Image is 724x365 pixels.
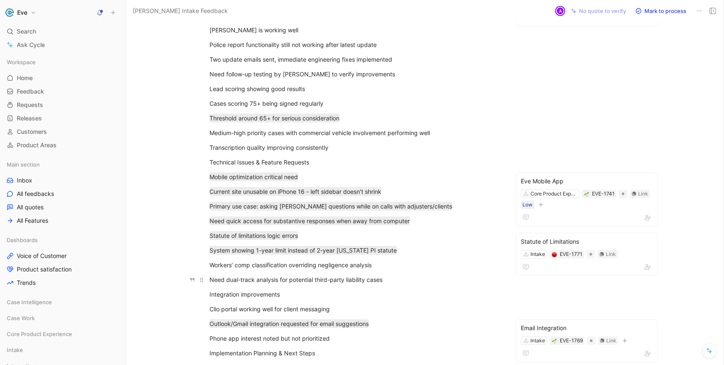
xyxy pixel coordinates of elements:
[3,99,122,111] a: Requests
[209,275,499,284] div: Need dual-track analysis for potential third-party liability cases
[209,319,369,328] mark: Outlook/Gmail integration requested for email suggestions
[3,56,122,68] div: Workspace
[556,7,564,15] div: A
[3,25,122,38] div: Search
[209,202,452,211] mark: Primary use case: asking [PERSON_NAME] questions while on calls with adjusters/clients
[3,85,122,98] a: Feedback
[17,40,45,50] span: Ask Cycle
[209,187,381,196] mark: Current site unusable on iPhone 16 - left sidebar doesn’t shrink
[3,296,122,311] div: Case Intelligence
[209,246,397,255] mark: System showing 1-year limit instead of 2-year [US_STATE] PI statute
[17,176,32,185] span: Inbox
[3,328,122,340] div: Core Product Experience
[3,174,122,187] a: Inbox
[3,276,122,289] a: Trends
[17,141,57,149] span: Product Areas
[3,312,122,324] div: Case Work
[3,201,122,214] a: All quotes
[5,8,14,17] img: Eve
[209,334,499,343] div: Phone app interest noted but not prioritized
[209,290,499,299] div: Integration improvements
[209,84,499,93] div: Lead scoring showing good results
[17,190,54,198] span: All feedbacks
[3,158,122,227] div: Main sectionInboxAll feedbacksAll quotesAll Features
[3,125,122,138] a: Customers
[7,298,52,306] span: Case Intelligence
[209,114,339,123] mark: Threshold around 65+ for serious consideration
[209,128,499,137] div: Medium-high priority cases with commercial vehicle involvement performing well
[3,296,122,308] div: Case Intelligence
[530,190,577,198] div: Core Product Experience
[17,26,36,36] span: Search
[17,74,33,82] span: Home
[17,128,47,136] span: Customers
[560,250,582,258] div: EVE-1771
[3,344,122,356] div: Intake
[133,6,228,16] span: [PERSON_NAME] Intake Feedback
[3,72,122,84] a: Home
[209,26,499,34] div: [PERSON_NAME] is working well
[3,263,122,276] a: Product satisfaction
[209,349,499,357] div: Implementation Planning & Next Steps
[606,336,616,345] div: Link
[3,139,122,151] a: Product Areas
[17,265,72,274] span: Product satisfaction
[7,330,72,338] span: Core Product Experience
[209,70,499,78] div: Need follow-up testing by [PERSON_NAME] to verify improvements
[7,58,36,66] span: Workspace
[209,143,499,152] div: Transcription quality improving consistently
[7,160,40,169] span: Main section
[7,314,35,322] span: Case Work
[17,252,67,260] span: Voice of Customer
[209,158,499,167] div: Technical Issues & Feature Requests
[17,101,43,109] span: Requests
[209,40,499,49] div: Police report functionality still not working after latest update
[606,250,616,258] div: Link
[17,114,42,123] span: Releases
[3,312,122,327] div: Case Work
[521,237,652,247] div: Statute of Limitations
[530,336,545,345] div: Intake
[3,328,122,343] div: Core Product Experience
[551,251,557,257] button: 🔴
[209,99,499,108] div: Cases scoring 75+ being signed regularly
[209,261,499,269] div: Workers’ comp classification overriding negligence analysis
[7,236,38,244] span: Dashboards
[638,190,648,198] div: Link
[17,9,27,16] h1: Eve
[592,190,615,198] div: EVE-1741
[521,323,652,333] div: Email Integration
[552,252,557,257] img: 🔴
[209,55,499,64] div: Two update emails sent, immediate engineering fixes implemented
[567,5,630,17] button: No quote to verify
[3,188,122,200] a: All feedbacks
[3,344,122,359] div: Intake
[3,234,122,289] div: DashboardsVoice of CustomerProduct satisfactionTrends
[3,7,38,18] button: EveEve
[3,250,122,262] a: Voice of Customer
[7,346,23,354] span: Intake
[209,172,298,181] mark: Mobile optimization critical need
[551,338,557,344] button: 🌱
[17,203,44,211] span: All quotes
[3,214,122,227] a: All Features
[209,216,410,225] mark: Need quick access for substantive responses when away from computer
[530,250,545,258] div: Intake
[560,336,583,345] div: EVE-1769
[209,231,298,240] mark: Statute of limitations logic errors
[552,339,557,344] img: 🌱
[631,5,690,17] button: Mark to process
[584,191,590,197] button: 🌱
[209,305,499,313] div: Clio portal working well for client messaging
[17,216,48,225] span: All Features
[17,279,36,287] span: Trends
[521,176,652,186] div: Eve Mobile App
[584,192,589,197] img: 🌱
[3,234,122,246] div: Dashboards
[522,201,533,209] div: Low
[3,112,122,125] a: Releases
[3,39,122,51] a: Ask Cycle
